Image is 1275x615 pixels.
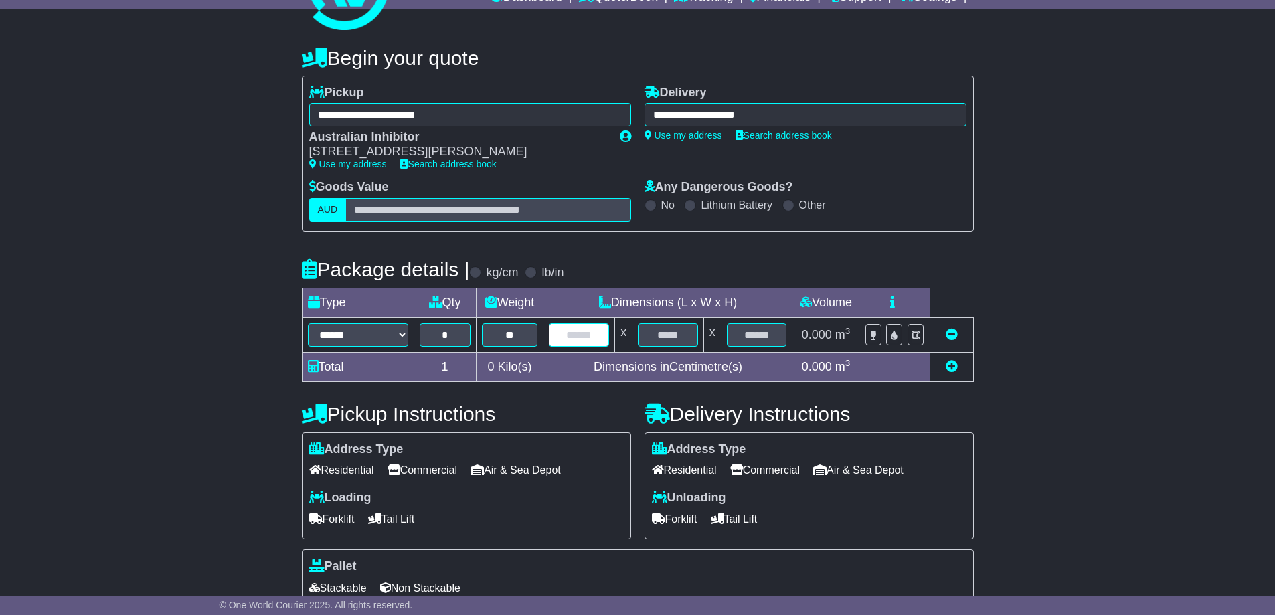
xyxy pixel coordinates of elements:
[845,326,851,336] sup: 3
[309,145,606,159] div: [STREET_ADDRESS][PERSON_NAME]
[309,559,357,574] label: Pallet
[487,360,494,373] span: 0
[730,460,800,480] span: Commercial
[309,491,371,505] label: Loading
[309,578,367,598] span: Stackable
[652,509,697,529] span: Forklift
[414,352,476,381] td: 1
[309,509,355,529] span: Forklift
[799,199,826,211] label: Other
[652,491,726,505] label: Unloading
[645,403,974,425] h4: Delivery Instructions
[711,509,758,529] span: Tail Lift
[661,199,675,211] label: No
[543,288,792,317] td: Dimensions (L x W x H)
[309,198,347,222] label: AUD
[486,266,518,280] label: kg/cm
[701,199,772,211] label: Lithium Battery
[476,352,543,381] td: Kilo(s)
[802,328,832,341] span: 0.000
[400,159,497,169] a: Search address book
[302,47,974,69] h4: Begin your quote
[368,509,415,529] span: Tail Lift
[835,360,851,373] span: m
[845,358,851,368] sup: 3
[645,130,722,141] a: Use my address
[309,159,387,169] a: Use my address
[309,460,374,480] span: Residential
[302,288,414,317] td: Type
[309,130,606,145] div: Australian Inhibitor
[302,258,470,280] h4: Package details |
[476,288,543,317] td: Weight
[615,317,632,352] td: x
[802,360,832,373] span: 0.000
[543,352,792,381] td: Dimensions in Centimetre(s)
[388,460,457,480] span: Commercial
[736,130,832,141] a: Search address book
[471,460,561,480] span: Air & Sea Depot
[541,266,564,280] label: lb/in
[813,460,904,480] span: Air & Sea Depot
[309,180,389,195] label: Goods Value
[302,403,631,425] h4: Pickup Instructions
[652,460,717,480] span: Residential
[792,288,859,317] td: Volume
[380,578,460,598] span: Non Stackable
[652,442,746,457] label: Address Type
[645,86,707,100] label: Delivery
[645,180,793,195] label: Any Dangerous Goods?
[946,360,958,373] a: Add new item
[835,328,851,341] span: m
[309,86,364,100] label: Pickup
[309,442,404,457] label: Address Type
[414,288,476,317] td: Qty
[302,352,414,381] td: Total
[703,317,721,352] td: x
[220,600,413,610] span: © One World Courier 2025. All rights reserved.
[946,328,958,341] a: Remove this item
